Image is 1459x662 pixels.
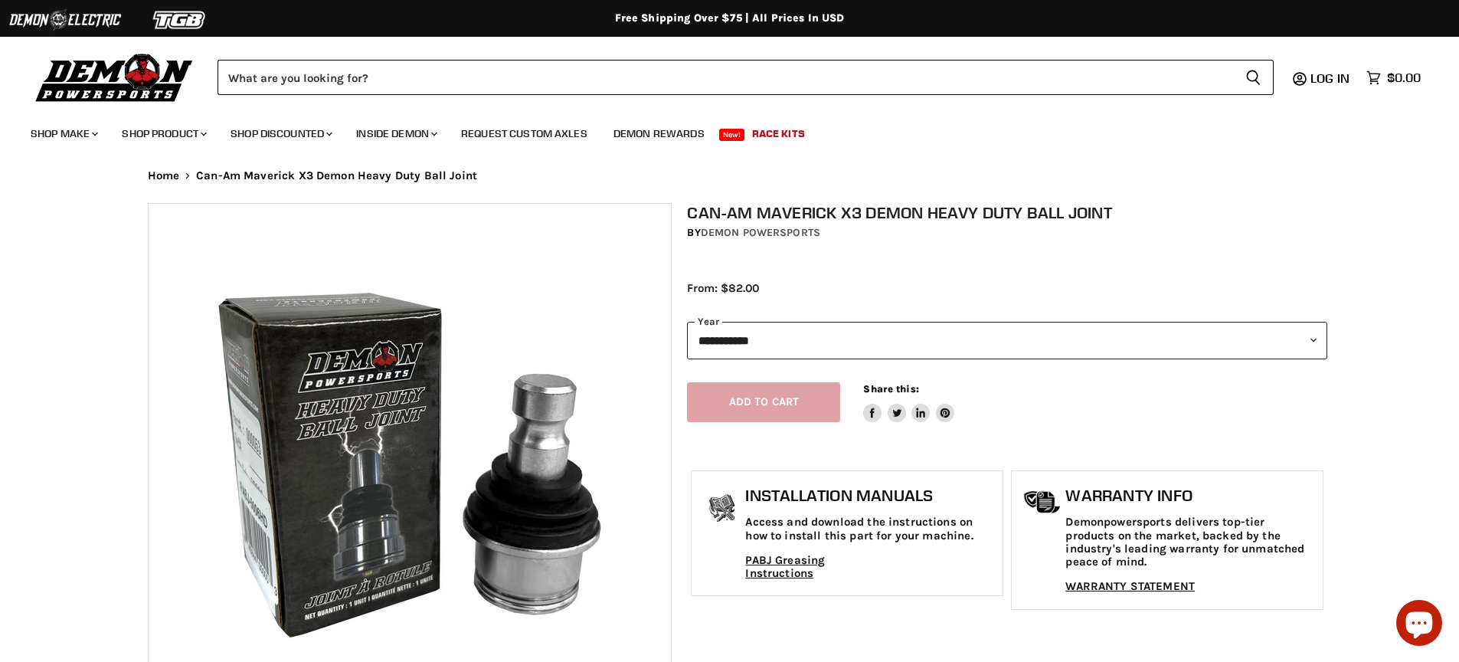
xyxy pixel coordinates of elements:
img: TGB Logo 2 [123,5,237,34]
a: $0.00 [1359,67,1428,89]
img: Demon Powersports [31,50,198,104]
img: install_manual-icon.png [703,490,741,529]
a: Demon Powersports [701,226,820,239]
span: Log in [1310,70,1349,86]
inbox-online-store-chat: Shopify online store chat [1392,600,1447,650]
ul: Main menu [19,112,1417,149]
a: Shop Discounted [219,118,342,149]
form: Product [218,60,1274,95]
p: Access and download the instructions on how to install this part for your machine. [745,516,995,542]
nav: Breadcrumbs [117,169,1343,182]
img: Demon Electric Logo 2 [8,5,123,34]
a: Log in [1304,71,1359,85]
h1: Can-Am Maverick X3 Demon Heavy Duty Ball Joint [687,203,1327,222]
h1: Installation Manuals [745,487,995,505]
button: Search [1233,60,1274,95]
span: $0.00 [1387,70,1421,85]
span: From: $82.00 [687,281,759,295]
h1: Warranty Info [1065,487,1315,505]
div: by [687,224,1327,241]
a: WARRANTY STATEMENT [1065,579,1195,593]
a: Demon Rewards [602,118,716,149]
a: PABJ Greasing Instructions [745,554,870,581]
span: New! [719,129,745,141]
span: Share this: [863,383,918,395]
p: Demonpowersports delivers top-tier products on the market, backed by the industry's leading warra... [1065,516,1315,569]
a: Shop Make [19,118,107,149]
a: Race Kits [741,118,816,149]
span: Can-Am Maverick X3 Demon Heavy Duty Ball Joint [196,169,477,182]
input: Search [218,60,1233,95]
aside: Share this: [863,382,954,423]
select: year [687,322,1327,359]
a: Inside Demon [345,118,447,149]
div: Free Shipping Over $75 | All Prices In USD [117,11,1343,25]
a: Home [148,169,180,182]
a: Shop Product [110,118,216,149]
a: Request Custom Axles [450,118,599,149]
img: warranty-icon.png [1023,490,1062,514]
